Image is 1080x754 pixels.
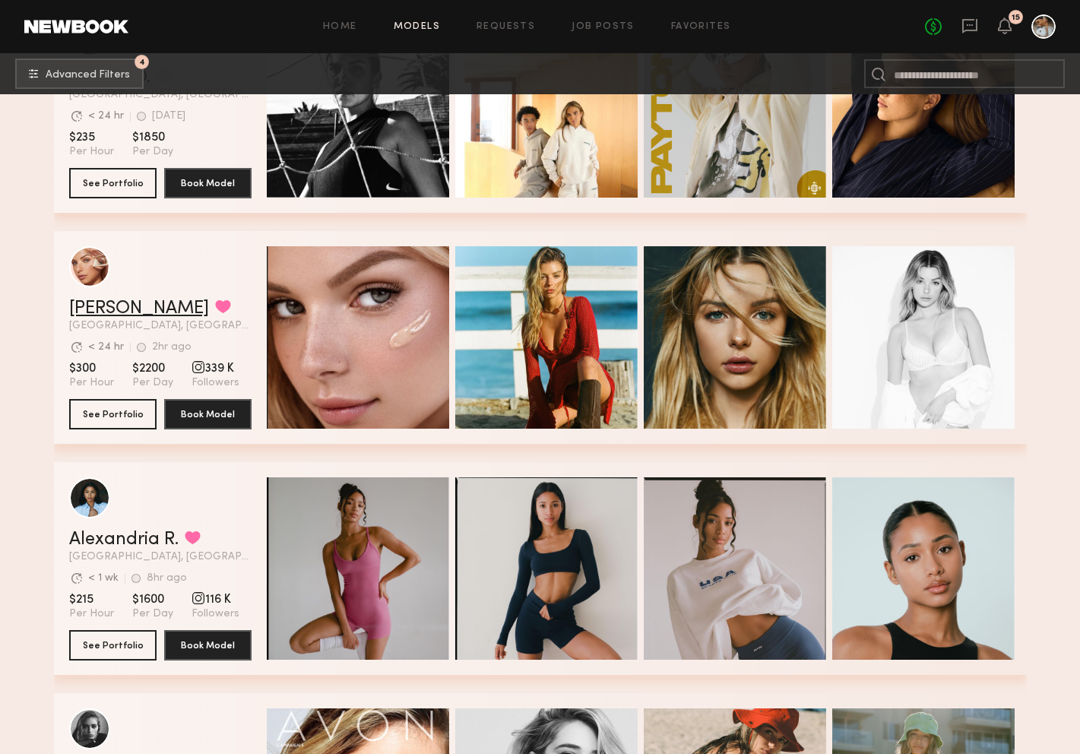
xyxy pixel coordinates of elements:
span: $1850 [132,130,173,145]
span: [GEOGRAPHIC_DATA], [GEOGRAPHIC_DATA] [69,90,252,100]
button: Book Model [164,630,252,661]
span: [GEOGRAPHIC_DATA], [GEOGRAPHIC_DATA] [69,552,252,562]
span: Per Day [132,376,173,390]
span: 339 K [192,361,239,376]
span: 116 K [192,592,239,607]
a: Alexandria R. [69,531,179,549]
button: See Portfolio [69,168,157,198]
span: Followers [192,376,239,390]
span: Per Hour [69,376,114,390]
button: Book Model [164,168,252,198]
span: $300 [69,361,114,376]
span: $2200 [132,361,173,376]
span: $235 [69,130,114,145]
button: See Portfolio [69,630,157,661]
a: [PERSON_NAME] [69,299,209,318]
div: 2hr ago [152,342,192,353]
div: < 1 wk [88,573,119,584]
span: Per Day [132,607,173,621]
a: Home [323,22,357,32]
div: < 24 hr [88,111,124,122]
span: Followers [192,607,239,621]
button: Book Model [164,399,252,429]
a: Requests [477,22,535,32]
span: Per Hour [69,607,114,621]
div: [DATE] [152,111,185,122]
span: [GEOGRAPHIC_DATA], [GEOGRAPHIC_DATA] [69,321,252,331]
span: $215 [69,592,114,607]
a: Job Posts [572,22,635,32]
a: Models [394,22,440,32]
div: < 24 hr [88,342,124,353]
button: See Portfolio [69,399,157,429]
span: Per Day [132,145,173,159]
div: 15 [1012,14,1020,22]
button: 4Advanced Filters [15,59,144,89]
a: Favorites [671,22,731,32]
span: Advanced Filters [46,70,130,81]
div: 8hr ago [147,573,187,584]
span: 4 [139,59,145,65]
span: $1600 [132,592,173,607]
span: Per Hour [69,145,114,159]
